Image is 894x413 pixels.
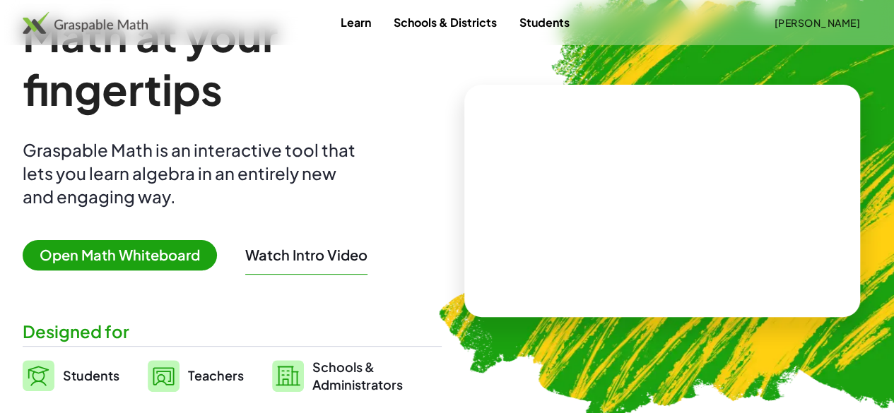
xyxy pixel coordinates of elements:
span: Open Math Whiteboard [23,240,217,270]
div: Designed for [23,320,442,343]
span: Students [63,367,119,383]
img: svg%3e [148,360,180,392]
a: Schools & Districts [382,9,508,35]
span: Teachers [188,367,244,383]
a: Students [508,9,581,35]
a: Open Math Whiteboard [23,249,228,263]
span: [PERSON_NAME] [774,16,860,29]
a: Students [23,358,119,393]
button: [PERSON_NAME] [763,10,871,35]
a: Schools &Administrators [272,358,403,393]
div: Graspable Math is an interactive tool that lets you learn algebra in an entirely new and engaging... [23,138,362,208]
a: Teachers [148,358,244,393]
img: svg%3e [23,360,54,391]
span: Schools & Administrators [312,358,403,393]
h1: Math at your fingertips [23,8,442,116]
button: Watch Intro Video [245,246,367,264]
a: Learn [329,9,382,35]
video: What is this? This is dynamic math notation. Dynamic math notation plays a central role in how Gr... [556,148,768,253]
img: svg%3e [272,360,304,392]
